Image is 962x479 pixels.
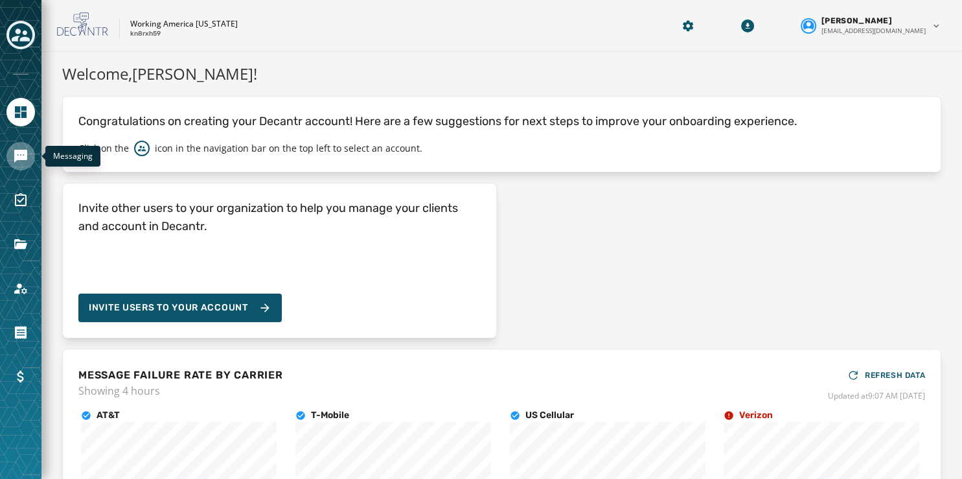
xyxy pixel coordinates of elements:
[6,230,35,259] a: Navigate to Files
[6,98,35,126] a: Navigate to Home
[62,62,941,86] h1: Welcome, [PERSON_NAME] !
[821,26,926,36] span: [EMAIL_ADDRESS][DOMAIN_NAME]
[6,142,35,170] a: Navigate to Messaging
[89,301,248,314] span: Invite Users to your account
[828,391,925,401] span: Updated at 9:07 AM [DATE]
[736,14,759,38] button: Download Menu
[78,368,283,383] h4: MESSAGE FAILURE RATE BY CARRIER
[78,383,283,399] span: Showing 4 hours
[78,199,481,235] h4: Invite other users to your organization to help you manage your clients and account in Decantr.
[78,112,925,130] p: Congratulations on creating your Decantr account! Here are a few suggestions for next steps to im...
[847,365,925,386] button: REFRESH DATA
[155,142,422,155] p: icon in the navigation bar on the top left to select an account.
[6,21,35,49] button: Toggle account select drawer
[6,274,35,303] a: Navigate to Account
[676,14,700,38] button: Manage global settings
[525,409,574,422] h4: US Cellular
[130,19,238,29] p: Working America [US_STATE]
[311,409,349,422] h4: T-Mobile
[6,318,35,347] a: Navigate to Orders
[865,370,925,380] span: REFRESH DATA
[796,10,946,41] button: User settings
[739,409,773,422] h4: Verizon
[6,186,35,215] a: Navigate to Surveys
[130,29,161,39] p: kn8rxh59
[78,142,129,155] p: Click on the
[78,294,282,322] button: Invite Users to your account
[6,362,35,391] a: Navigate to Billing
[45,146,100,167] div: Messaging
[821,16,892,26] span: [PERSON_NAME]
[97,409,120,422] h4: AT&T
